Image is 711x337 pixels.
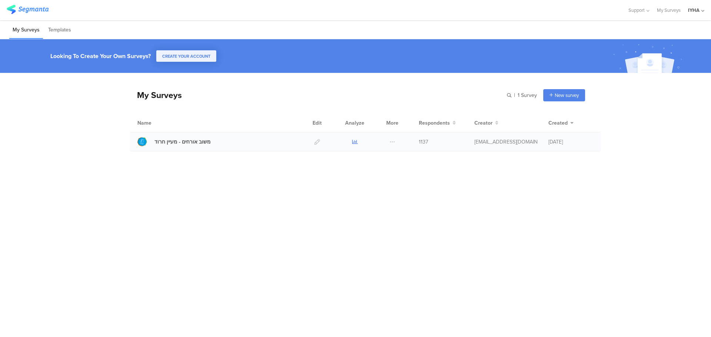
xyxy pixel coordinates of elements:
[137,137,211,146] a: משוב אורחים - מעיין חרוד
[419,138,428,146] span: 1137
[137,119,182,127] div: Name
[513,91,516,99] span: |
[628,7,645,14] span: Support
[156,50,216,62] button: CREATE YOUR ACCOUNT
[419,119,450,127] span: Respondents
[688,7,700,14] div: IYHA
[384,114,400,132] div: More
[548,119,574,127] button: Created
[9,21,43,39] li: My Surveys
[611,41,687,75] img: create_account_image.svg
[162,53,210,59] span: CREATE YOUR ACCOUNT
[518,91,537,99] span: 1 Survey
[309,114,325,132] div: Edit
[50,52,151,60] div: Looking To Create Your Own Surveys?
[474,138,537,146] div: ofir@iyha.org.il
[548,119,568,127] span: Created
[474,119,498,127] button: Creator
[154,138,211,146] div: משוב אורחים - מעיין חרוד
[7,5,49,14] img: segmanta logo
[474,119,493,127] span: Creator
[344,114,366,132] div: Analyze
[45,21,74,39] li: Templates
[419,119,456,127] button: Respondents
[130,89,182,101] div: My Surveys
[555,92,579,99] span: New survey
[548,138,593,146] div: [DATE]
